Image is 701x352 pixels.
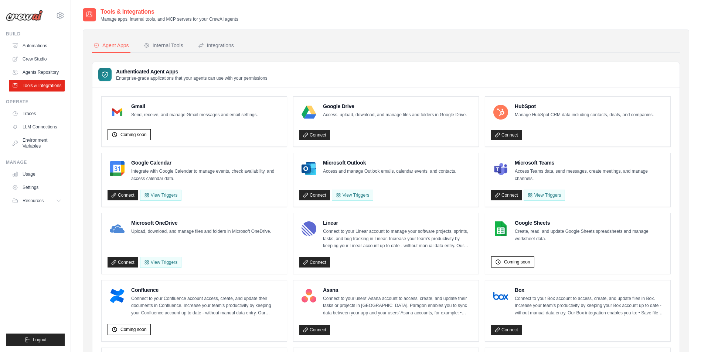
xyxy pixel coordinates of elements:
[6,10,43,21] img: Logo
[131,159,281,166] h4: Google Calendar
[120,132,147,138] span: Coming soon
[9,121,65,133] a: LLM Connections
[302,161,316,176] img: Microsoft Outlook Logo
[6,159,65,165] div: Manage
[302,289,316,303] img: Asana Logo
[515,111,654,119] p: Manage HubSpot CRM data including contacts, deals, and companies.
[6,99,65,105] div: Operate
[110,161,125,176] img: Google Calendar Logo
[515,168,664,182] p: Access Teams data, send messages, create meetings, and manage channels.
[120,327,147,332] span: Coming soon
[323,295,473,317] p: Connect to your users’ Asana account to access, create, and update their tasks or projects in [GE...
[515,103,654,110] h4: HubSpot
[299,325,330,335] a: Connect
[323,111,467,119] p: Access, upload, download, and manage files and folders in Google Drive.
[323,159,456,166] h4: Microsoft Outlook
[9,40,65,52] a: Automations
[110,221,125,236] img: Microsoft OneDrive Logo
[9,80,65,92] a: Tools & Integrations
[491,130,522,140] a: Connect
[332,190,373,201] : View Triggers
[9,66,65,78] a: Agents Repository
[9,182,65,193] a: Settings
[131,111,258,119] p: Send, receive, and manage Gmail messages and email settings.
[9,108,65,120] a: Traces
[491,325,522,335] a: Connect
[140,190,181,201] button: View Triggers
[131,295,281,317] p: Connect to your Confluence account access, create, and update their documents in Confluence. Incr...
[493,161,508,176] img: Microsoft Teams Logo
[302,105,316,120] img: Google Drive Logo
[110,105,125,120] img: Gmail Logo
[108,190,138,200] a: Connect
[9,168,65,180] a: Usage
[323,219,473,227] h4: Linear
[197,39,235,53] button: Integrations
[131,168,281,182] p: Integrate with Google Calendar to manage events, check availability, and access calendar data.
[515,228,664,242] p: Create, read, and update Google Sheets spreadsheets and manage worksheet data.
[101,16,238,22] p: Manage apps, internal tools, and MCP servers for your CrewAI agents
[116,75,268,81] p: Enterprise-grade applications that your agents can use with your permissions
[515,219,664,227] h4: Google Sheets
[33,337,47,343] span: Logout
[93,42,129,49] div: Agent Apps
[515,295,664,317] p: Connect to your Box account to access, create, and update files in Box. Increase your team’s prod...
[515,286,664,294] h4: Box
[92,39,130,53] button: Agent Apps
[198,42,234,49] div: Integrations
[110,289,125,303] img: Confluence Logo
[108,257,138,268] a: Connect
[493,289,508,303] img: Box Logo
[323,228,473,250] p: Connect to your Linear account to manage your software projects, sprints, tasks, and bug tracking...
[299,190,330,200] a: Connect
[116,68,268,75] h3: Authenticated Agent Apps
[302,221,316,236] img: Linear Logo
[491,190,522,200] a: Connect
[144,42,183,49] div: Internal Tools
[6,31,65,37] div: Build
[6,334,65,346] button: Logout
[140,257,181,268] : View Triggers
[504,259,530,265] span: Coming soon
[9,134,65,152] a: Environment Variables
[9,53,65,65] a: Crew Studio
[323,286,473,294] h4: Asana
[131,103,258,110] h4: Gmail
[323,168,456,175] p: Access and manage Outlook emails, calendar events, and contacts.
[323,103,467,110] h4: Google Drive
[9,195,65,207] button: Resources
[524,190,565,201] : View Triggers
[299,130,330,140] a: Connect
[131,228,271,235] p: Upload, download, and manage files and folders in Microsoft OneDrive.
[493,105,508,120] img: HubSpot Logo
[515,159,664,166] h4: Microsoft Teams
[299,257,330,268] a: Connect
[493,221,508,236] img: Google Sheets Logo
[131,286,281,294] h4: Confluence
[131,219,271,227] h4: Microsoft OneDrive
[142,39,185,53] button: Internal Tools
[101,7,238,16] h2: Tools & Integrations
[23,198,44,204] span: Resources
